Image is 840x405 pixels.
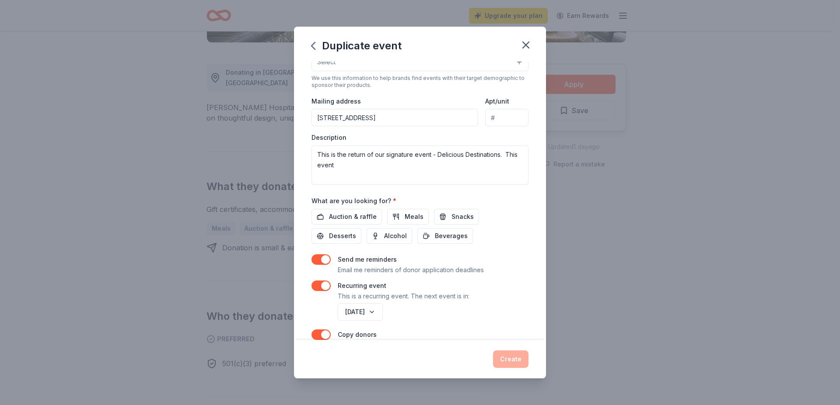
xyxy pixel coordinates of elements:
[311,109,478,126] input: Enter a US address
[338,291,469,301] p: This is a recurring event. The next event is in:
[338,265,484,275] p: Email me reminders of donor application deadlines
[485,109,528,126] input: #
[405,211,423,222] span: Meals
[329,211,377,222] span: Auction & raffle
[338,282,386,289] label: Recurring event
[311,209,382,225] button: Auction & raffle
[485,97,509,106] label: Apt/unit
[435,231,468,241] span: Beverages
[417,228,473,244] button: Beverages
[311,228,361,244] button: Desserts
[311,197,396,205] label: What are you looking for?
[311,97,361,106] label: Mailing address
[311,75,528,89] div: We use this information to help brands find events with their target demographic to sponsor their...
[338,303,383,321] button: [DATE]
[311,145,528,185] textarea: This is the return of our signature event - Delicious Destinations. This event
[434,209,479,225] button: Snacks
[338,331,377,338] label: Copy donors
[317,57,336,67] span: Select
[451,211,474,222] span: Snacks
[367,228,412,244] button: Alcohol
[384,231,407,241] span: Alcohol
[311,39,402,53] div: Duplicate event
[311,133,346,142] label: Description
[311,53,528,71] button: Select
[338,256,397,263] label: Send me reminders
[387,209,429,225] button: Meals
[329,231,356,241] span: Desserts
